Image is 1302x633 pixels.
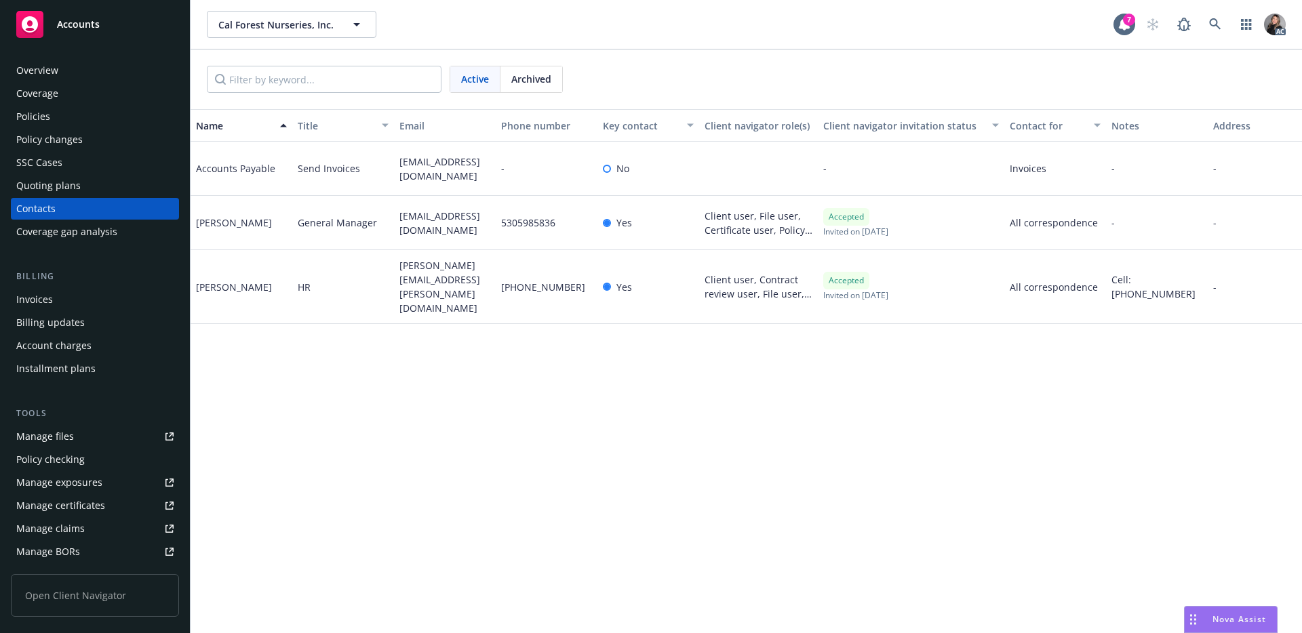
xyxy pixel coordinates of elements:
[1213,161,1217,176] span: -
[11,541,179,563] a: Manage BORs
[11,518,179,539] a: Manage claims
[1010,216,1101,230] span: All correspondence
[1004,109,1106,142] button: Contact for
[16,289,53,310] div: Invoices
[16,495,105,516] div: Manage certificates
[16,472,102,493] div: Manage exposures
[501,216,555,230] span: 5305985836
[16,312,85,333] div: Billing updates
[1213,280,1217,294] span: -
[1212,613,1266,625] span: Nova Assist
[1111,272,1202,301] span: Cell: [PHONE_NUMBER]
[11,175,179,197] a: Quoting plans
[298,161,360,176] span: Send Invoices
[11,472,179,493] a: Manage exposures
[1123,14,1135,26] div: 7
[829,211,864,223] span: Accepted
[16,335,92,356] div: Account charges
[16,449,85,470] div: Policy checking
[11,5,179,43] a: Accounts
[196,119,272,133] div: Name
[191,109,292,142] button: Name
[1010,119,1086,133] div: Contact for
[1264,14,1286,35] img: photo
[292,109,394,142] button: Title
[16,198,56,220] div: Contacts
[207,11,376,38] button: Cal Forest Nurseries, Inc.
[16,221,117,243] div: Coverage gap analysis
[1106,109,1208,142] button: Notes
[16,518,85,539] div: Manage claims
[616,216,632,230] span: Yes
[399,155,490,183] span: [EMAIL_ADDRESS][DOMAIN_NAME]
[1010,161,1101,176] span: Invoices
[823,226,888,237] span: Invited on [DATE]
[818,109,1004,142] button: Client navigator invitation status
[11,198,179,220] a: Contacts
[501,280,585,294] span: [PHONE_NUMBER]
[1233,11,1260,38] a: Switch app
[16,358,96,380] div: Installment plans
[1202,11,1229,38] a: Search
[501,119,592,133] div: Phone number
[501,161,505,176] span: -
[11,270,179,283] div: Billing
[16,129,83,150] div: Policy changes
[1139,11,1166,38] a: Start snowing
[11,574,179,617] span: Open Client Navigator
[11,335,179,356] a: Account charges
[511,72,551,86] span: Archived
[461,72,489,86] span: Active
[1010,280,1101,294] span: All correspondence
[829,274,864,287] span: Accepted
[11,106,179,127] a: Policies
[603,119,679,133] div: Key contact
[11,60,179,81] a: Overview
[705,119,812,133] div: Client navigator role(s)
[399,209,490,237] span: [EMAIL_ADDRESS][DOMAIN_NAME]
[196,216,272,230] div: [PERSON_NAME]
[11,289,179,310] a: Invoices
[616,280,632,294] span: Yes
[11,312,179,333] a: Billing updates
[11,221,179,243] a: Coverage gap analysis
[196,161,275,176] div: Accounts Payable
[394,109,496,142] button: Email
[218,18,336,32] span: Cal Forest Nurseries, Inc.
[1213,216,1217,230] span: -
[616,161,629,176] span: No
[16,60,58,81] div: Overview
[16,175,81,197] div: Quoting plans
[11,426,179,447] a: Manage files
[699,109,818,142] button: Client navigator role(s)
[11,449,179,470] a: Policy checking
[16,541,80,563] div: Manage BORs
[1111,161,1115,176] span: -
[16,426,74,447] div: Manage files
[399,258,490,315] span: [PERSON_NAME][EMAIL_ADDRESS][PERSON_NAME][DOMAIN_NAME]
[705,209,812,237] div: Client user, File user, Certificate user, Policy user, Billing user, Exposure driver commercial u...
[57,19,100,30] span: Accounts
[11,83,179,104] a: Coverage
[16,83,58,104] div: Coverage
[1111,216,1115,230] span: -
[823,161,827,176] span: -
[11,152,179,173] a: SSC Cases
[11,495,179,516] a: Manage certificates
[1170,11,1198,38] a: Report a Bug
[705,272,812,301] div: Client user, Contract review user, File user, Certificate user, Policy user, Billing user, Exposu...
[823,119,984,133] div: Client navigator invitation status
[1111,119,1202,133] div: Notes
[823,289,888,301] span: Invited on [DATE]
[496,109,597,142] button: Phone number
[298,119,374,133] div: Title
[11,407,179,420] div: Tools
[207,66,441,93] input: Filter by keyword...
[11,358,179,380] a: Installment plans
[196,280,272,294] div: [PERSON_NAME]
[298,216,377,230] span: General Manager
[1185,607,1202,632] div: Drag to move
